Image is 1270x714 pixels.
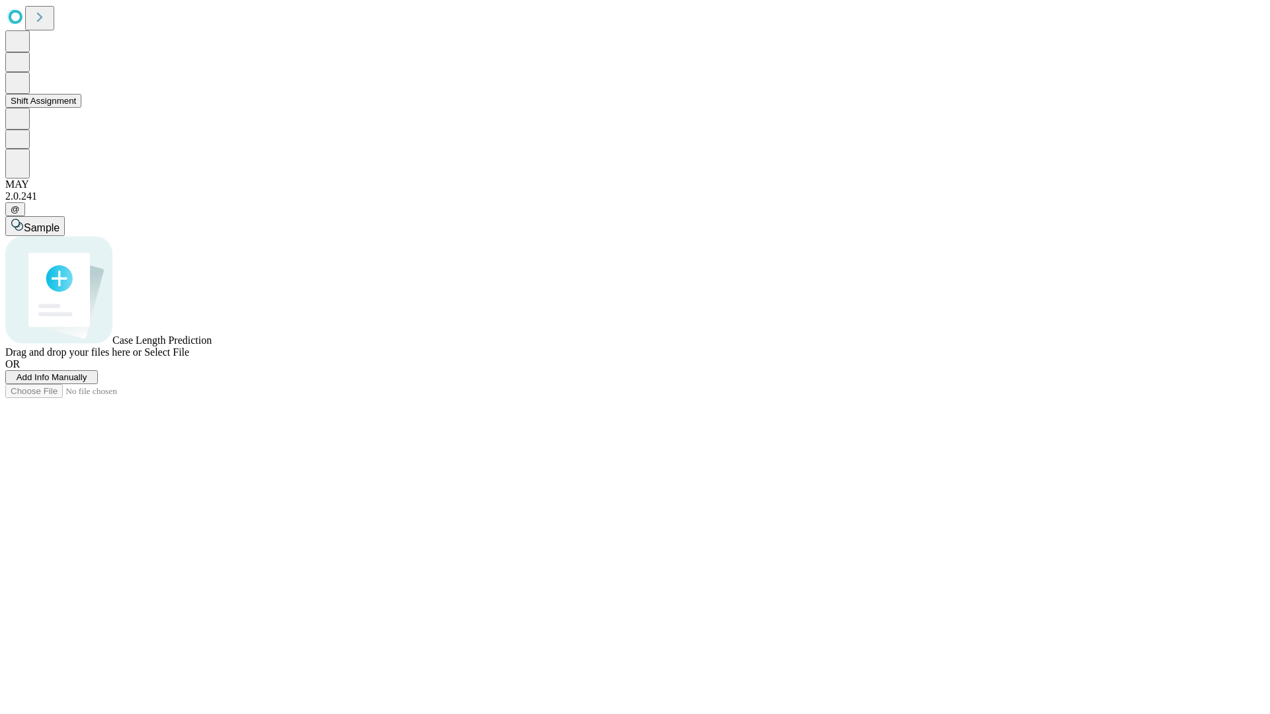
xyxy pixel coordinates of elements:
[5,358,20,370] span: OR
[5,216,65,236] button: Sample
[11,204,20,214] span: @
[5,190,1265,202] div: 2.0.241
[5,94,81,108] button: Shift Assignment
[112,335,212,346] span: Case Length Prediction
[144,346,189,358] span: Select File
[17,372,87,382] span: Add Info Manually
[5,178,1265,190] div: MAY
[5,202,25,216] button: @
[24,222,60,233] span: Sample
[5,346,142,358] span: Drag and drop your files here or
[5,370,98,384] button: Add Info Manually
